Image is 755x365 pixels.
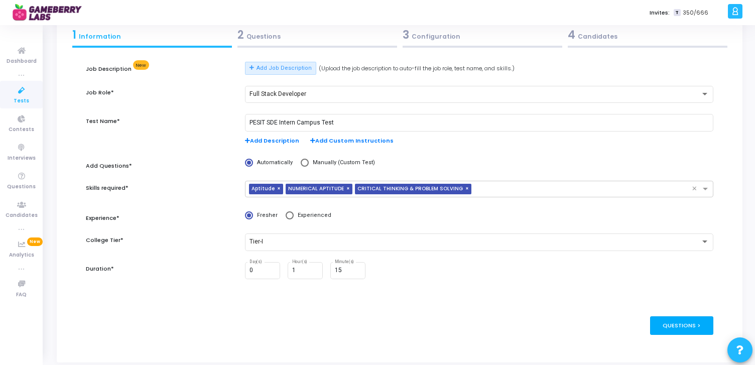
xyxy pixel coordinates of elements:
label: Duration* [86,265,114,273]
span: Dashboard [7,57,37,66]
span: Interviews [8,154,36,163]
span: × [346,184,352,194]
span: Fresher [253,211,278,220]
div: Information [72,27,232,43]
span: Aptitude [249,184,277,194]
span: 350/666 [683,9,708,17]
label: Experience* [86,214,119,222]
span: Analytics [9,251,34,260]
label: Test Name* [86,117,120,126]
span: × [465,184,471,194]
span: Tests [14,97,29,105]
span: Candidates [6,211,38,220]
label: Job Description [86,64,149,74]
span: (Upload the job description to auto-fill the job role, test name, and skills.) [319,64,515,73]
label: Invites: [650,9,670,17]
div: Questions [237,27,397,43]
span: CRITICAL THINKING & PROBLEM SOLVING [355,184,465,194]
button: Add Job Description [245,62,316,75]
label: Skills required* [86,184,129,192]
span: Questions [7,183,36,191]
span: Add Description [245,137,299,145]
div: Questions > [650,316,714,335]
a: 2Questions [234,24,400,51]
span: 4 [568,27,575,43]
span: 2 [237,27,244,43]
label: Job Role* [86,88,114,97]
span: Full Stack Developer [249,90,306,97]
span: NUMERICAL APTITUDE [286,184,346,194]
span: FAQ [16,291,27,299]
span: Add Custom Instructions [310,137,394,145]
span: Clear all [692,184,700,194]
span: Contests [9,126,34,134]
a: 3Configuration [400,24,565,51]
label: Add Questions* [86,162,132,170]
span: 3 [403,27,409,43]
span: Experienced [294,211,331,220]
img: logo [13,3,88,23]
a: 1Information [69,24,234,51]
span: × [277,184,283,194]
a: 4Candidates [565,24,730,51]
span: New [133,60,149,70]
label: College Tier* [86,236,123,245]
span: T [674,9,680,17]
div: Configuration [403,27,562,43]
div: Candidates [568,27,727,43]
span: Automatically [253,159,293,167]
span: Manually (Custom Test) [309,159,375,167]
span: Tier-I [249,238,263,245]
span: 1 [72,27,76,43]
span: New [27,237,43,246]
span: Add Job Description [257,64,312,73]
